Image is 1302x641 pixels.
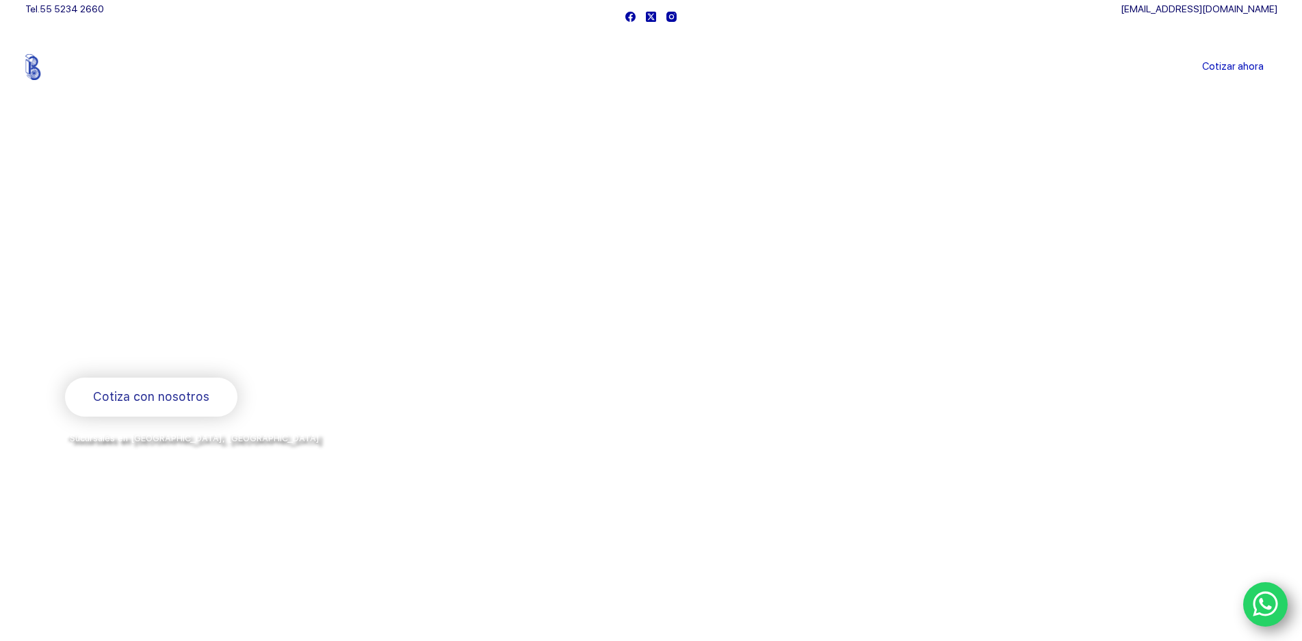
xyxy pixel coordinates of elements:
[25,54,111,80] img: Balerytodo
[93,387,209,407] span: Cotiza con nosotros
[490,33,812,101] nav: Menu Principal
[65,233,559,328] span: Somos los doctores de la industria
[65,204,240,221] span: Bienvenido a Balerytodo®
[65,342,335,359] span: Rodamientos y refacciones industriales
[65,378,237,417] a: Cotiza con nosotros
[625,12,636,22] a: Facebook
[1188,53,1277,81] a: Cotizar ahora
[1243,582,1288,627] a: WhatsApp
[25,3,104,14] span: Tel.
[1121,3,1277,14] a: [EMAIL_ADDRESS][DOMAIN_NAME]
[666,12,677,22] a: Instagram
[65,448,396,459] span: y envíos a todo [GEOGRAPHIC_DATA] por la paquetería de su preferencia
[65,433,320,443] span: *Sucursales en [GEOGRAPHIC_DATA], [GEOGRAPHIC_DATA]
[646,12,656,22] a: X (Twitter)
[40,3,104,14] a: 55 5234 2660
